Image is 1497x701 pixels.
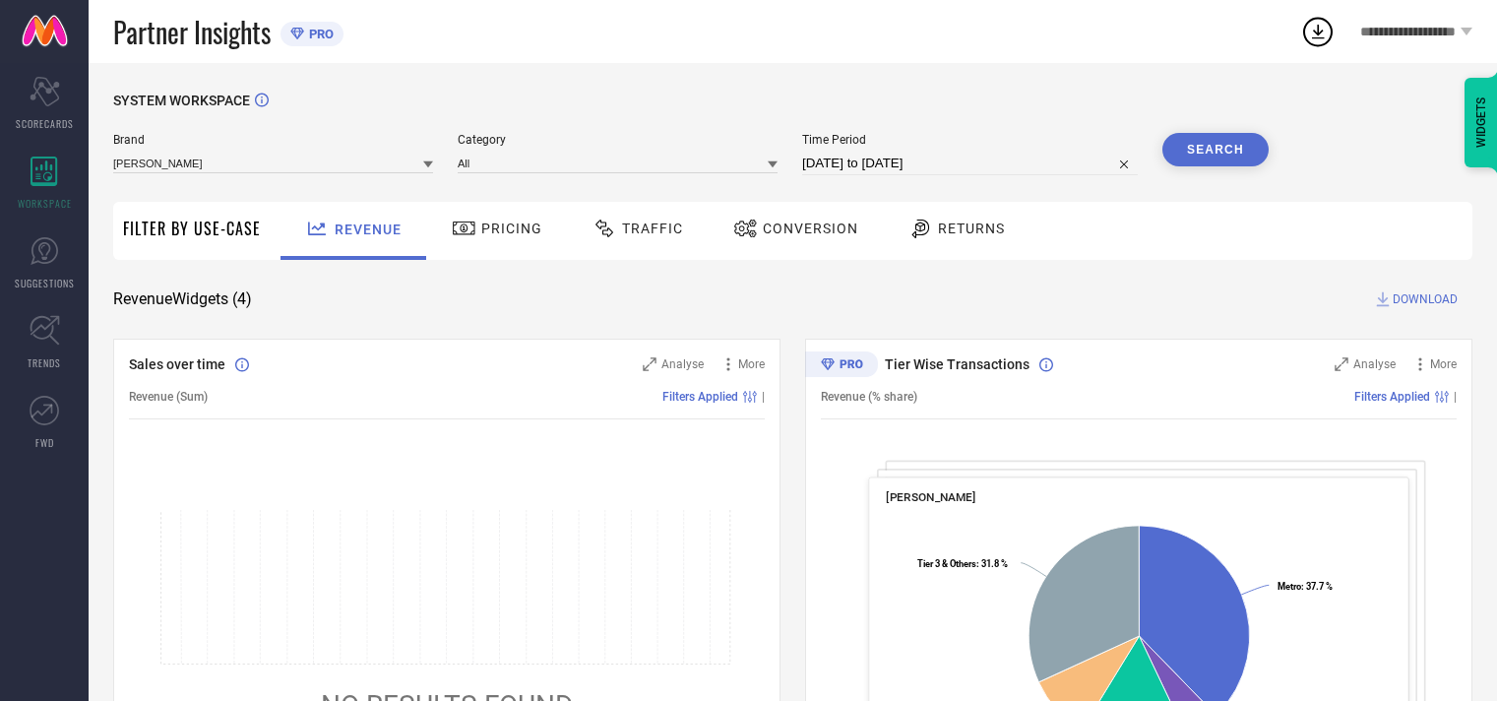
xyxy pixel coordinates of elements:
div: Premium [805,351,878,381]
svg: Zoom [643,357,656,371]
span: Returns [938,221,1005,236]
span: PRO [304,27,334,41]
span: Time Period [802,133,1138,147]
span: Revenue [335,222,402,237]
span: WORKSPACE [18,196,72,211]
span: TRENDS [28,355,61,370]
span: | [762,390,765,404]
span: More [1430,357,1457,371]
span: Sales over time [129,356,225,372]
text: : 31.8 % [917,558,1008,569]
span: Traffic [622,221,683,236]
svg: Zoom [1335,357,1348,371]
span: Revenue Widgets ( 4 ) [113,289,252,309]
span: Analyse [1353,357,1396,371]
div: Open download list [1300,14,1336,49]
span: SUGGESTIONS [15,276,75,290]
span: FWD [35,435,54,450]
span: Pricing [481,221,542,236]
button: Search [1162,133,1269,166]
span: DOWNLOAD [1393,289,1458,309]
span: Filter By Use-Case [123,217,261,240]
span: Partner Insights [113,12,271,52]
tspan: Tier 3 & Others [917,558,976,569]
span: Analyse [661,357,704,371]
tspan: Metro [1278,581,1301,592]
span: Tier Wise Transactions [885,356,1029,372]
span: Revenue (% share) [821,390,917,404]
span: More [738,357,765,371]
span: SCORECARDS [16,116,74,131]
span: Filters Applied [1354,390,1430,404]
span: SYSTEM WORKSPACE [113,93,250,108]
span: Revenue (Sum) [129,390,208,404]
span: Conversion [763,221,858,236]
span: Category [458,133,778,147]
span: Brand [113,133,433,147]
span: | [1454,390,1457,404]
text: : 37.7 % [1278,581,1333,592]
span: [PERSON_NAME] [886,490,975,504]
span: Filters Applied [662,390,738,404]
input: Select time period [802,152,1138,175]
